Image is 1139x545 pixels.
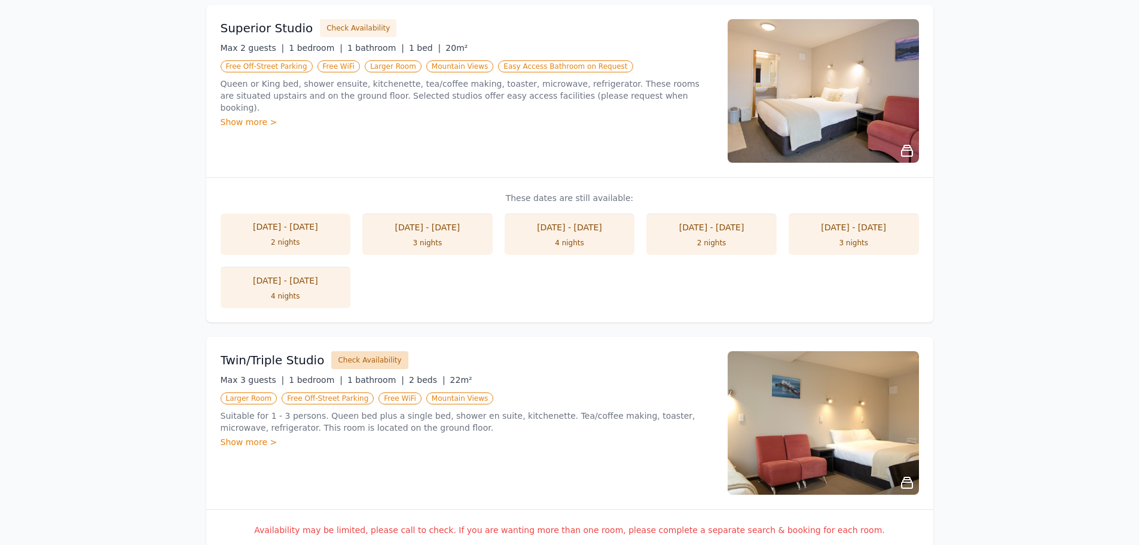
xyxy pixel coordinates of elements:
span: Free WiFi [317,60,361,72]
div: [DATE] - [DATE] [801,221,907,233]
span: Easy Access Bathroom on Request [498,60,633,72]
div: 4 nights [517,238,623,248]
span: Larger Room [221,392,277,404]
div: 3 nights [374,238,481,248]
div: [DATE] - [DATE] [517,221,623,233]
p: Suitable for 1 - 3 persons. Queen bed plus a single bed, shower en suite, kitchenette. Tea/coffee... [221,410,713,434]
span: 20m² [445,43,468,53]
div: 2 nights [233,238,339,247]
span: 1 bathroom | [347,375,404,385]
button: Check Availability [331,351,408,369]
p: Availability may be limited, please call to check. If you are wanting more than one room, please ... [221,524,919,536]
div: 3 nights [801,238,907,248]
div: Show more > [221,116,713,128]
span: 2 beds | [409,375,445,385]
span: 1 bedroom | [289,43,343,53]
span: Free WiFi [378,392,422,404]
span: 1 bed | [409,43,441,53]
span: 1 bedroom | [289,375,343,385]
button: Check Availability [320,19,396,37]
span: 1 bathroom | [347,43,404,53]
div: [DATE] - [DATE] [374,221,481,233]
div: [DATE] - [DATE] [233,221,339,233]
div: Show more > [221,436,713,448]
span: 22m² [450,375,472,385]
span: Free Off-Street Parking [221,60,313,72]
span: Max 3 guests | [221,375,285,385]
h3: Superior Studio [221,20,313,36]
p: These dates are still available: [221,192,919,204]
div: 4 nights [233,291,339,301]
p: Queen or King bed, shower ensuite, kitchenette, tea/coffee making, toaster, microwave, refrigerat... [221,78,713,114]
div: [DATE] - [DATE] [658,221,765,233]
span: Free Off-Street Parking [282,392,374,404]
h3: Twin/Triple Studio [221,352,325,369]
div: 2 nights [658,238,765,248]
span: Mountain Views [426,60,493,72]
span: Larger Room [365,60,422,72]
div: [DATE] - [DATE] [233,275,339,287]
span: Max 2 guests | [221,43,285,53]
span: Mountain Views [426,392,493,404]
